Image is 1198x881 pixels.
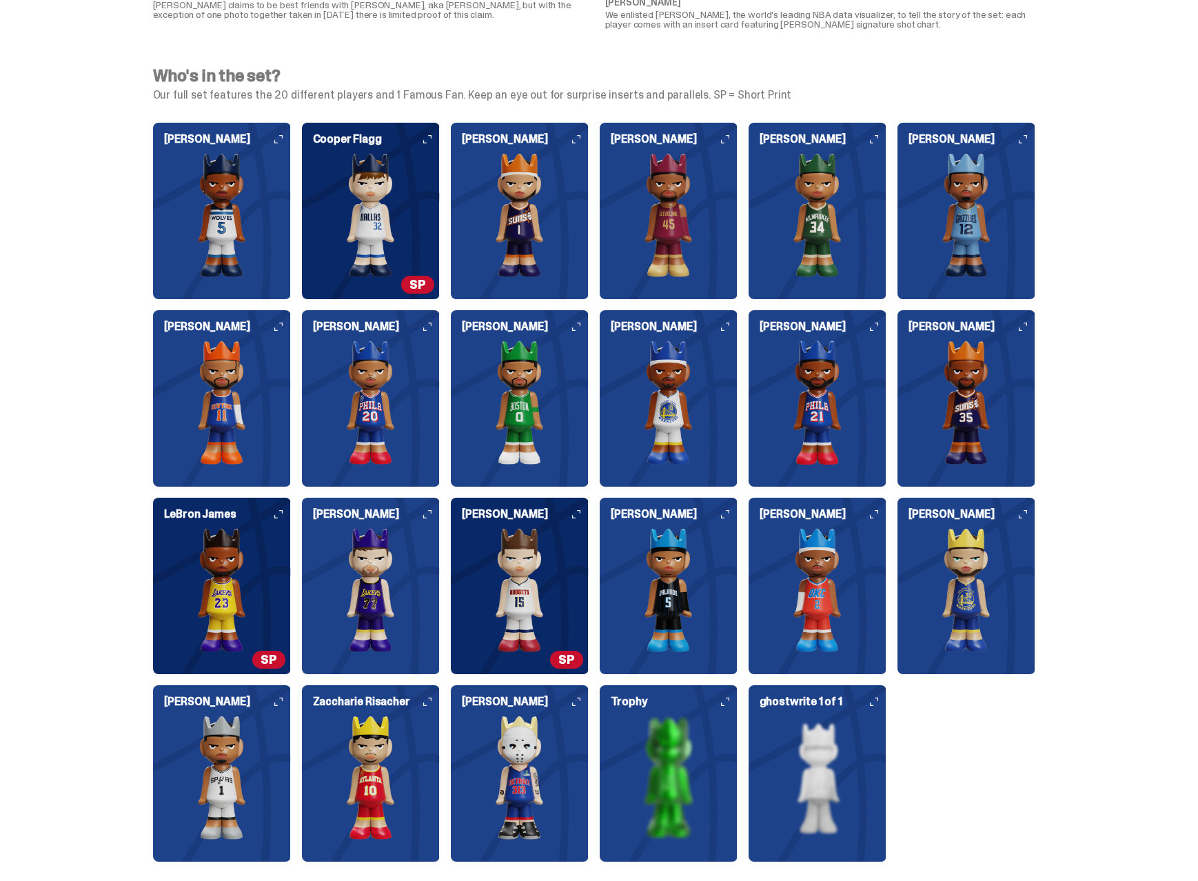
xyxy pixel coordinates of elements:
img: card image [749,528,886,652]
h6: [PERSON_NAME] [462,134,589,145]
h6: [PERSON_NAME] [313,509,440,520]
h6: [PERSON_NAME] [908,321,1035,332]
span: SP [550,651,583,669]
h6: [PERSON_NAME] [611,134,738,145]
h4: Who's in the set? [153,68,1035,84]
h6: [PERSON_NAME] [313,321,440,332]
img: card image [153,716,291,840]
img: card image [749,153,886,277]
img: card image [897,153,1035,277]
img: card image [302,153,440,277]
h6: [PERSON_NAME] [462,696,589,707]
img: card image [302,341,440,465]
img: card image [451,716,589,840]
h6: [PERSON_NAME] [908,134,1035,145]
p: Our full set features the 20 different players and 1 Famous Fan. Keep an eye out for surprise ins... [153,90,1035,101]
h6: [PERSON_NAME] [164,134,291,145]
img: card image [600,716,738,840]
h6: LeBron James [164,509,291,520]
img: card image [897,528,1035,652]
img: card image [451,528,589,652]
img: card image [153,153,291,277]
h6: [PERSON_NAME] [462,321,589,332]
h6: [PERSON_NAME] [760,134,886,145]
h6: [PERSON_NAME] [164,321,291,332]
h6: Zaccharie Risacher [313,696,440,707]
img: card image [302,528,440,652]
h6: [PERSON_NAME] [760,509,886,520]
p: We enlisted [PERSON_NAME], the world's leading NBA data visualizer, to tell the story of the set:... [605,10,1035,29]
img: card image [451,341,589,465]
h6: Trophy [611,696,738,707]
img: card image [153,528,291,652]
img: card image [451,153,589,277]
img: card image [302,716,440,840]
h6: [PERSON_NAME] [462,509,589,520]
h6: Cooper Flagg [313,134,440,145]
img: card image [600,341,738,465]
h6: [PERSON_NAME] [611,321,738,332]
h6: ghostwrite 1 of 1 [760,696,886,707]
img: card image [749,716,886,840]
h6: [PERSON_NAME] [908,509,1035,520]
img: card image [749,341,886,465]
span: SP [252,651,285,669]
h6: [PERSON_NAME] [760,321,886,332]
h6: [PERSON_NAME] [611,509,738,520]
img: card image [897,341,1035,465]
span: SP [401,276,434,294]
img: card image [153,341,291,465]
h6: [PERSON_NAME] [164,696,291,707]
img: card image [600,153,738,277]
img: card image [600,528,738,652]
